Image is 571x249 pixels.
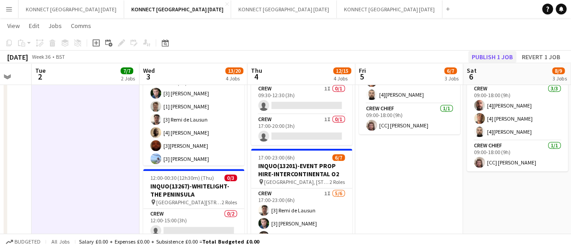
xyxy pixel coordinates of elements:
span: 8/9 [552,67,565,74]
button: Publish 1 job [468,51,516,63]
span: Thu [251,66,262,75]
a: Edit [25,20,43,32]
div: 3 Jobs [552,75,566,82]
span: 5 [357,71,366,82]
span: Budgeted [14,239,41,245]
div: BST [56,53,65,60]
button: KONNECT [GEOGRAPHIC_DATA] [DATE] [231,0,337,18]
app-card-role: Crew3/309:00-18:00 (9h)[4][PERSON_NAME][4] [PERSON_NAME][4][PERSON_NAME] [467,84,568,141]
span: Edit [29,22,39,30]
span: [GEOGRAPHIC_DATA], [STREET_ADDRESS] [264,179,330,185]
h3: INQUO(13201)-EVENT PROP HIRE-INTERCONTINENTAL O2 [251,162,352,178]
span: 13/20 [225,67,243,74]
button: Budgeted [5,237,42,247]
span: 6/7 [332,154,345,161]
span: 2 Roles [330,179,345,185]
span: [GEOGRAPHIC_DATA][STREET_ADDRESS] [156,199,222,206]
button: KONNECT [GEOGRAPHIC_DATA] [DATE] [337,0,442,18]
span: Comms [71,22,91,30]
span: 12:00-00:30 (12h30m) (Thu) [150,174,214,181]
h3: INQUO(13267)-WHITELIGHT-THE PENINSULA [143,182,244,198]
span: Sat [467,66,477,75]
span: 17:00-23:00 (6h) [258,154,295,161]
a: Comms [67,20,95,32]
app-card-role: Crew1I0/109:30-12:30 (3h) [251,84,352,114]
span: 4 [250,71,262,82]
div: [DATE] [7,52,28,61]
app-job-card: 09:00-18:00 (9h)4/4QUO13206-FIREBIRD-[GEOGRAPHIC_DATA] OLYMPIA [GEOGRAPHIC_DATA]2 RolesCrew3/309:... [467,44,568,171]
div: 4 Jobs [334,75,351,82]
span: Fri [359,66,366,75]
span: Jobs [48,22,62,30]
app-card-role: Crew1I0/117:00-20:00 (3h) [251,114,352,145]
app-card-role: Crew Chief1/109:00-18:00 (9h)[CC] [PERSON_NAME] [359,103,460,134]
span: Wed [143,66,155,75]
button: Revert 1 job [518,51,564,63]
button: KONNECT [GEOGRAPHIC_DATA] [DATE] [19,0,124,18]
span: All jobs [50,238,71,245]
span: Tue [35,66,46,75]
app-job-card: 09:00-18:00 (9h)13/14QUO13206-FIREBIRD-[GEOGRAPHIC_DATA] OLYMPIA [GEOGRAPHIC_DATA]4 RolesCrew1I6/... [143,32,244,165]
span: 2 Roles [222,199,237,206]
div: 2 Jobs [121,75,135,82]
span: 6/7 [444,67,457,74]
span: 3 [142,71,155,82]
span: 2 [34,71,46,82]
span: View [7,22,20,30]
a: Jobs [45,20,65,32]
div: 4 Jobs [226,75,243,82]
app-card-role: Crew Chief1/109:00-18:00 (9h)[CC] [PERSON_NAME] [467,141,568,171]
span: 0/3 [224,174,237,181]
span: 12/15 [333,67,351,74]
div: Salary £0.00 + Expenses £0.00 + Subsistence £0.00 = [79,238,259,245]
a: View [4,20,23,32]
span: Week 36 [30,53,52,60]
span: 7/7 [121,67,133,74]
button: KONNECT [GEOGRAPHIC_DATA] [DATE] [124,0,231,18]
app-card-role: Crew1I6/709:00-12:00 (3h)[3] [PERSON_NAME][1] [PERSON_NAME][3] Remi de Lausun[4] [PERSON_NAME][3]... [143,71,244,181]
span: Total Budgeted £0.00 [202,238,259,245]
span: 6 [465,71,477,82]
div: 3 Jobs [445,75,459,82]
app-job-card: 09:30-20:00 (10h30m)0/2QUO13127-VEO EVENTS-THE GHERKIN The Gherkin2 RolesCrew1I0/109:30-12:30 (3h... [251,44,352,145]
